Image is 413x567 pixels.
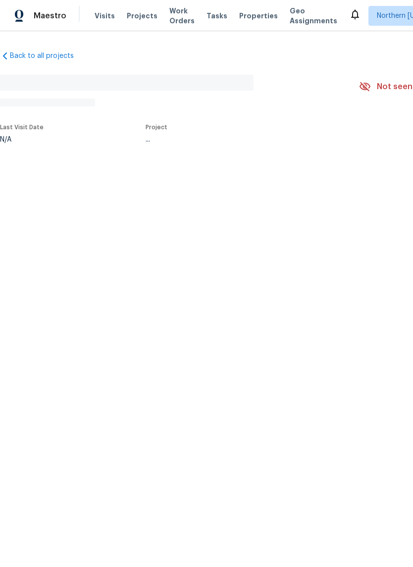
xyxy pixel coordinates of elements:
[239,11,278,21] span: Properties
[127,11,157,21] span: Projects
[290,6,337,26] span: Geo Assignments
[206,12,227,19] span: Tasks
[146,124,167,130] span: Project
[95,11,115,21] span: Visits
[169,6,195,26] span: Work Orders
[34,11,66,21] span: Maestro
[146,136,336,143] div: ...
